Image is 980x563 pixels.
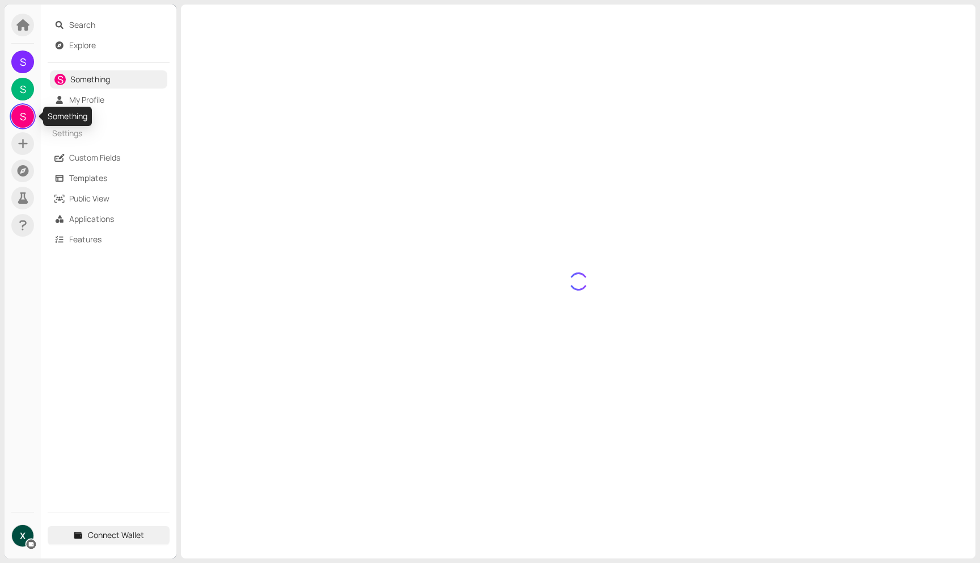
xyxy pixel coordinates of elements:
[20,105,26,128] span: S
[12,525,33,547] img: ACg8ocL2PLSHMB-tEaOxArXAbWMbuPQZH6xV--tiP_qvgO-k-ozjdA=s500
[52,127,145,140] span: Settings
[69,152,120,163] a: Custom Fields
[69,234,102,245] a: Features
[48,526,170,544] button: Connect Wallet
[43,107,92,126] div: Something
[69,16,163,34] span: Search
[69,173,107,183] a: Templates
[70,74,110,85] a: Something
[20,51,26,73] span: S
[48,120,170,146] div: Settings
[568,271,589,292] img: something
[20,78,26,100] span: S
[88,529,144,541] span: Connect Wallet
[69,193,109,204] a: Public View
[69,213,114,224] a: Applications
[69,94,104,105] a: My Profile
[69,40,96,51] a: Explore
